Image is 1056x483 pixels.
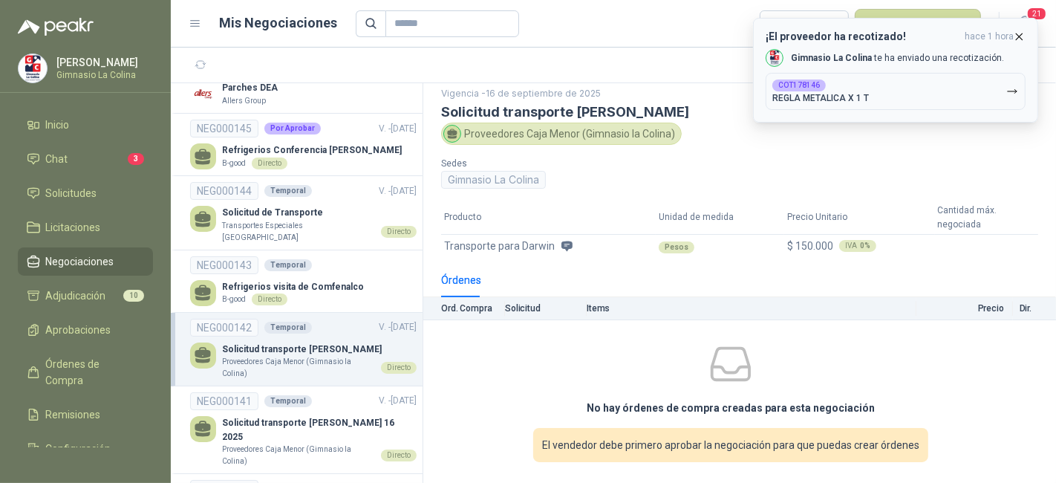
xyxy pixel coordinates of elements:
span: Configuración [46,441,111,457]
th: Precio Unitario [784,201,935,235]
p: B-good [222,294,246,305]
a: Configuración [18,435,153,463]
h3: No hay órdenes de compra creadas para esta negociación [587,400,875,416]
img: Company Logo [190,81,216,107]
div: Directo [252,294,287,305]
p: Refrigerios Conferencia [PERSON_NAME] [222,143,402,158]
th: Ord. Compra [423,297,505,320]
p: Gimnasio La Colina [56,71,149,80]
span: 21 [1026,7,1047,21]
a: Licitaciones [18,213,153,241]
h3: Solicitud transporte [PERSON_NAME] [441,104,1038,120]
div: Directo [381,226,417,238]
div: Directo [381,362,417,374]
button: Nueva negociación [855,9,982,39]
a: Remisiones [18,401,153,429]
span: Aprobaciones [46,322,111,338]
span: Órdenes de Compra [46,356,139,389]
div: Temporal [264,395,312,407]
a: NEG000145Por AprobarV. -[DATE] Refrigerios Conferencia [PERSON_NAME]B-goodDirecto [190,120,417,169]
th: Precio [916,297,1013,320]
div: Proveedores Caja Menor (Gimnasio la Colina) [441,123,682,145]
th: Unidad de medida [656,201,784,235]
button: ¡El proveedor ha recotizado!hace 1 hora Company LogoGimnasio La Colina te ha enviado una recotiza... [753,18,1038,123]
th: Items [587,297,916,320]
a: Adjudicación10 [18,282,153,310]
p: Solicitud de Transporte [222,206,417,220]
span: Chat [46,151,68,167]
div: NEG000143 [190,256,258,274]
img: Logo peakr [18,18,94,36]
span: hace 1 hora [965,30,1014,43]
span: V. - [DATE] [379,322,417,332]
span: Adjudicación [46,288,106,304]
div: Por Aprobar [264,123,321,134]
th: Dir. [1013,297,1056,320]
b: COT178146 [778,82,820,89]
button: COT178146REGLA METALICA X 1 T [766,73,1026,110]
a: NEG000142TemporalV. -[DATE] Solicitud transporte [PERSON_NAME]Proveedores Caja Menor (Gimnasio la... [190,319,417,380]
span: Transporte para Darwin [444,238,555,254]
span: Negociaciones [46,253,114,270]
a: Solicitudes [18,179,153,207]
div: IVA [839,240,876,252]
a: NEG000144TemporalV. -[DATE] Solicitud de TransporteTransportes Especiales [GEOGRAPHIC_DATA]Directo [190,182,417,243]
th: Producto [441,201,656,235]
p: Solicitud transporte [PERSON_NAME] 16 2025 [222,416,417,444]
p: Refrigerios visita de Comfenalco [222,280,364,294]
b: 0 % [860,242,870,250]
span: $ 150.000 [787,240,833,252]
div: Temporal [264,259,312,271]
p: B-good [222,158,246,169]
span: V. - [DATE] [379,395,417,406]
p: Solicitud transporte [PERSON_NAME] [222,343,417,357]
th: Cantidad máx. negociada [935,201,1038,235]
p: Proveedores Caja Menor (Gimnasio la Colina) [222,444,375,467]
a: Chat3 [18,145,153,173]
p: te ha enviado una recotización. [791,52,1004,65]
span: Remisiones [46,406,101,423]
p: Transportes Especiales [GEOGRAPHIC_DATA] [222,220,375,243]
p: Proveedores Caja Menor (Gimnasio la Colina) [222,356,375,379]
div: NEG000142 [190,319,258,337]
a: Inicio [18,111,153,139]
button: 21 [1011,10,1038,37]
p: Parches DEA [222,81,278,95]
div: Pesos [659,241,694,253]
a: Negociaciones [18,247,153,276]
p: Vigencia - 16 de septiembre de 2025 [441,87,1038,101]
h3: ¡El proveedor ha recotizado! [766,30,959,43]
span: 3 [128,153,144,165]
div: NEG000144 [190,182,258,200]
h1: Mis Negociaciones [220,13,338,33]
p: Allers Group [222,95,266,107]
span: Solicitudes [46,185,97,201]
a: Órdenes de Compra [18,350,153,395]
div: Temporal [264,322,312,334]
div: NEG000141 [190,392,258,410]
th: Solicitud [505,297,587,320]
div: NEG000145 [190,120,258,137]
b: Gimnasio La Colina [791,53,872,63]
span: Inicio [46,117,70,133]
div: Temporal [264,185,312,197]
p: Sedes [441,157,734,171]
span: V. - [DATE] [379,186,417,196]
span: El vendedor debe primero aprobar la negociación para que puedas crear órdenes [542,437,919,453]
div: Órdenes [441,272,481,288]
span: Licitaciones [46,219,101,236]
img: Company Logo [19,54,47,82]
a: Aprobaciones [18,316,153,344]
p: REGLA METALICA X 1 T [772,93,869,103]
a: NEG000143TemporalRefrigerios visita de ComfenalcoB-goodDirecto [190,256,417,306]
div: Gimnasio La Colina [441,171,546,189]
span: Todas [769,13,840,35]
div: Directo [381,450,417,461]
span: V. - [DATE] [379,123,417,134]
img: Company Logo [766,50,783,66]
p: [PERSON_NAME] [56,57,149,68]
div: Directo [252,158,287,169]
span: 10 [123,290,144,302]
a: NEG000141TemporalV. -[DATE] Solicitud transporte [PERSON_NAME] 16 2025Proveedores Caja Menor (Gim... [190,392,417,467]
